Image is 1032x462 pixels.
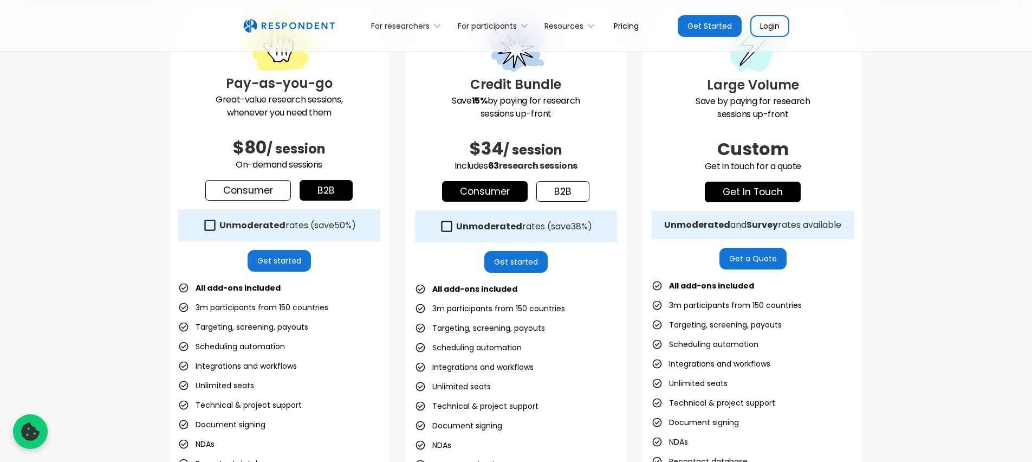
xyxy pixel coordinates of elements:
[470,136,503,161] span: $34
[458,21,517,31] div: For participants
[415,159,617,172] p: Includes
[652,376,728,391] li: Unlimited seats
[415,301,565,316] li: 3m participants from 150 countries
[219,220,356,231] div: rates (save )
[219,219,285,232] strong: Unmoderated
[652,395,775,410] li: Technical & project support
[365,13,451,39] div: For researchers
[652,298,802,313] li: 3m participants from 150 countries
[178,378,254,393] li: Unlimited seats
[652,415,739,430] li: Document signing
[415,438,451,453] li: NDAs
[750,15,789,37] a: Login
[571,220,588,233] span: 38%
[664,220,841,230] div: and rates available
[178,319,308,335] li: Targeting, screening, payouts
[717,137,789,161] span: Custom
[669,280,754,291] strong: All add-ons included
[243,19,335,33] img: Untitled UI logotext
[415,320,545,336] li: Targeting, screening, payouts
[678,15,742,37] a: Get Started
[243,19,335,33] a: home
[664,219,730,231] strong: Unmoderated
[488,159,499,172] span: 63
[178,397,302,413] li: Technical & project support
[456,221,592,232] div: rates (save )
[205,180,291,201] a: Consumer
[484,251,548,273] a: Get started
[334,219,352,232] span: 50%
[605,13,647,39] a: Pricing
[432,284,517,294] strong: All add-ons included
[178,93,380,119] p: Great-value research sessions, whenever you need them
[719,248,787,269] a: Get a Quote
[415,379,491,394] li: Unlimited seats
[415,418,502,433] li: Document signing
[415,340,522,355] li: Scheduling automation
[415,399,538,414] li: Technical & project support
[196,283,281,293] strong: All add-ons included
[415,360,534,375] li: Integrations and workflows
[451,13,538,39] div: For participants
[178,300,328,315] li: 3m participants from 150 countries
[233,135,267,159] span: $80
[538,13,605,39] div: Resources
[652,75,854,95] h3: Large Volume
[544,21,583,31] div: Resources
[178,437,215,452] li: NDAs
[472,94,488,107] strong: 15%
[415,94,617,120] p: Save by paying for research sessions up-front
[536,181,589,202] a: b2b
[267,140,326,158] span: / session
[178,358,297,374] li: Integrations and workflows
[503,141,562,159] span: / session
[705,182,801,202] a: get in touch
[456,220,522,233] strong: Unmoderated
[178,74,380,93] h3: Pay-as-you-go
[300,180,353,201] a: b2b
[652,356,770,371] li: Integrations and workflows
[652,434,688,450] li: NDAs
[652,337,758,352] li: Scheduling automation
[415,75,617,94] h3: Credit Bundle
[178,339,285,354] li: Scheduling automation
[652,317,782,332] li: Targeting, screening, payouts
[178,417,265,432] li: Document signing
[248,250,311,272] a: Get started
[747,219,778,231] strong: Survey
[178,158,380,171] p: On-demand sessions
[499,159,577,172] span: research sessions
[652,160,854,173] p: Get in touch for a quote
[442,181,528,202] a: Consumer
[652,95,854,121] p: Save by paying for research sessions up-front
[371,21,430,31] div: For researchers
